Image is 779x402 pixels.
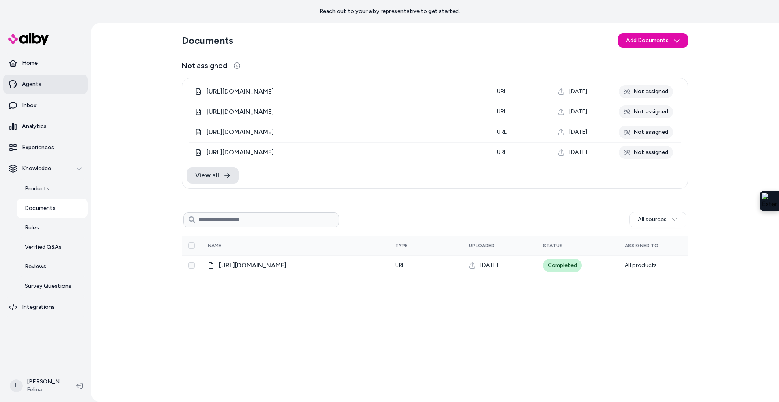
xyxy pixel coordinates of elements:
span: [URL][DOMAIN_NAME] [207,148,274,157]
button: Select row [188,262,195,269]
span: All products [625,262,657,269]
a: Survey Questions [17,276,88,296]
a: Experiences [3,138,88,157]
p: Rules [25,224,39,232]
p: Agents [22,80,41,88]
span: URL [497,108,507,115]
div: 64395cad-5896-5a34-a7cd-6b576ac122f8.html [195,127,484,137]
a: Verified Q&As [17,237,88,257]
a: Home [3,53,88,73]
span: View all [195,171,219,180]
span: [DATE] [569,148,587,156]
button: Select all [188,242,195,249]
span: Uploaded [469,243,495,248]
div: Not assigned [619,146,673,159]
span: URL [497,128,507,135]
span: [URL][DOMAIN_NAME] [207,127,274,137]
p: Home [22,59,38,67]
span: Status [543,243,563,248]
p: Verified Q&As [25,243,62,251]
a: View all [187,167,239,184]
div: Not assigned [619,85,673,98]
a: Analytics [3,117,88,136]
a: Integrations [3,297,88,317]
img: alby Logo [8,33,49,45]
p: Documents [25,204,56,212]
p: Integrations [22,303,55,311]
span: Type [395,243,408,248]
div: 9fb27ddc-91ef-5e0a-ac35-93a19e01ed96.html [195,148,484,157]
span: Not assigned [182,60,227,71]
span: [DATE] [480,261,498,269]
p: Inbox [22,101,37,109]
p: Reach out to your alby representative to get started. [319,7,460,15]
a: Products [17,179,88,199]
h2: Documents [182,34,233,47]
div: d76bc8a2-4a05-596c-b754-e96a2b521fa2.html [195,87,484,96]
img: Extension Icon [762,193,777,209]
button: All sources [629,212,686,227]
p: Knowledge [22,165,51,173]
div: 61397bda-4761-55bb-a805-fb23536405a0.html [195,107,484,117]
a: Rules [17,218,88,237]
a: Agents [3,75,88,94]
button: Add Documents [618,33,688,48]
p: Survey Questions [25,282,71,290]
p: [PERSON_NAME] [27,378,63,386]
p: Products [25,185,49,193]
a: Documents [17,199,88,218]
span: URL [497,149,507,156]
div: What is a Minimizer Bra? [208,261,382,270]
span: Assigned To [625,243,658,248]
span: URL [395,262,405,269]
div: Name [208,242,269,249]
div: Completed [543,259,582,272]
a: Inbox [3,96,88,115]
span: Felina [27,386,63,394]
span: [DATE] [569,88,587,96]
p: Experiences [22,143,54,152]
span: All sources [638,216,667,224]
span: URL [497,88,507,95]
span: [URL][DOMAIN_NAME] [207,87,274,96]
span: L [10,379,23,392]
p: Reviews [25,263,46,271]
button: L[PERSON_NAME]Felina [5,373,70,399]
span: [DATE] [569,108,587,116]
span: [URL][DOMAIN_NAME] [219,261,286,270]
p: Analytics [22,122,47,130]
span: [DATE] [569,128,587,136]
a: Reviews [17,257,88,276]
button: Knowledge [3,159,88,178]
div: Not assigned [619,105,673,118]
div: Not assigned [619,126,673,139]
span: [URL][DOMAIN_NAME] [207,107,274,117]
